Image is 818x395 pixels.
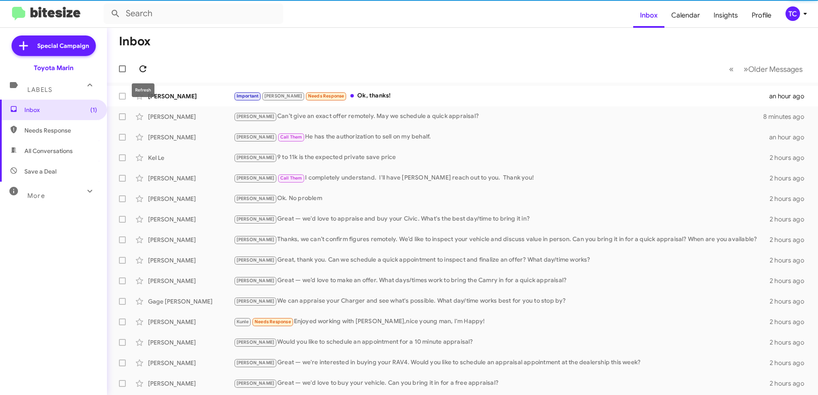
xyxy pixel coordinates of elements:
a: Calendar [664,3,707,28]
div: Would you like to schedule an appointment for a 10 minute appraisal? [234,337,770,347]
span: [PERSON_NAME] [237,175,275,181]
div: an hour ago [769,92,811,100]
div: 2 hours ago [770,359,811,367]
a: Profile [745,3,778,28]
div: [PERSON_NAME] [148,379,234,388]
div: Enjoyed working with [PERSON_NAME],nice young man, I'm Happy! [234,317,770,327]
button: TC [778,6,809,21]
span: Kunle [237,319,249,324]
div: TC [785,6,800,21]
div: [PERSON_NAME] [148,256,234,265]
div: Toyota Marin [34,64,74,72]
span: [PERSON_NAME] [237,134,275,140]
span: Needs Response [24,126,97,135]
div: 9 to 11k is the expected private save price [234,153,770,162]
span: All Conversations [24,147,73,155]
div: He has the authorization to sell on my behalf. [234,132,769,142]
div: [PERSON_NAME] [148,195,234,203]
span: Labels [27,86,52,94]
span: Older Messages [748,65,803,74]
div: 2 hours ago [770,277,811,285]
span: [PERSON_NAME] [237,114,275,119]
span: Needs Response [308,93,344,99]
span: « [729,64,734,74]
nav: Page navigation example [724,60,808,78]
span: [PERSON_NAME] [237,257,275,263]
span: Special Campaign [37,41,89,50]
div: [PERSON_NAME] [148,215,234,224]
span: [PERSON_NAME] [237,339,275,345]
div: [PERSON_NAME] [148,174,234,183]
span: Inbox [24,106,97,114]
a: Insights [707,3,745,28]
div: [PERSON_NAME] [148,318,234,326]
div: Great — we're interested in buying your RAV4. Would you like to schedule an appraisal appointment... [234,358,770,368]
div: 2 hours ago [770,174,811,183]
div: Kel Le [148,153,234,162]
input: Search [104,3,283,24]
span: [PERSON_NAME] [237,298,275,304]
div: [PERSON_NAME] [148,133,234,141]
div: I completely understand. I'll have [PERSON_NAME] reach out to you. Thank you! [234,173,770,183]
span: Save a Deal [24,167,56,176]
div: Great — we’d love to make an offer. What days/times work to bring the Camry in for a quick apprai... [234,276,770,286]
div: 2 hours ago [770,153,811,162]
span: Call Them [280,134,302,140]
span: (1) [90,106,97,114]
div: 2 hours ago [770,379,811,388]
button: Next [738,60,808,78]
div: Great — we'd love to appraise and buy your Civic. What's the best day/time to bring it in? [234,214,770,224]
span: [PERSON_NAME] [237,380,275,386]
div: We can appraise your Charger and see what's possible. What day/time works best for you to stop by? [234,296,770,306]
div: 2 hours ago [770,236,811,244]
div: Gage [PERSON_NAME] [148,297,234,306]
span: » [744,64,748,74]
div: [PERSON_NAME] [148,92,234,100]
div: [PERSON_NAME] [148,338,234,347]
span: [PERSON_NAME] [264,93,302,99]
div: [PERSON_NAME] [148,236,234,244]
div: 2 hours ago [770,318,811,326]
div: Great, thank you. Can we schedule a quick appointment to inspect and finalize an offer? What day/... [234,255,770,265]
span: [PERSON_NAME] [237,360,275,366]
div: Can’t give an exact offer remotely. May we schedule a quick appraisal? [234,112,763,121]
div: 2 hours ago [770,338,811,347]
div: Ok, thanks! [234,91,769,101]
div: [PERSON_NAME] [148,277,234,285]
div: Refresh [132,83,154,97]
div: Ok. No problem [234,194,770,203]
span: [PERSON_NAME] [237,237,275,242]
span: [PERSON_NAME] [237,155,275,160]
span: [PERSON_NAME] [237,216,275,222]
div: Great — we'd love to buy your vehicle. Can you bring it in for a free appraisal? [234,378,770,388]
div: 2 hours ago [770,297,811,306]
span: Important [237,93,259,99]
div: 2 hours ago [770,195,811,203]
a: Special Campaign [12,35,96,56]
div: 2 hours ago [770,256,811,265]
div: Thanks, we can’t confirm figures remotely. We’d like to inspect your vehicle and discuss value in... [234,235,770,245]
button: Previous [724,60,739,78]
span: Needs Response [255,319,291,324]
div: [PERSON_NAME] [148,359,234,367]
div: [PERSON_NAME] [148,112,234,121]
span: Call Them [280,175,302,181]
span: [PERSON_NAME] [237,196,275,201]
div: an hour ago [769,133,811,141]
a: Inbox [633,3,664,28]
span: More [27,192,45,200]
div: 8 minutes ago [763,112,811,121]
div: 2 hours ago [770,215,811,224]
h1: Inbox [119,35,151,48]
span: [PERSON_NAME] [237,278,275,283]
